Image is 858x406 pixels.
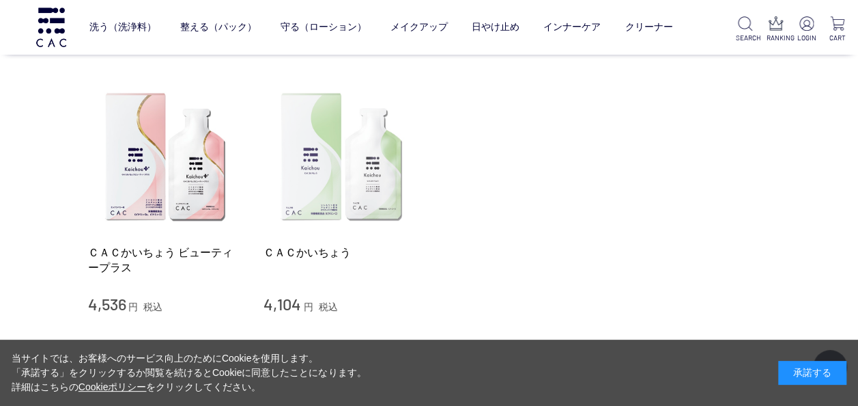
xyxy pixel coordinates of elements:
[304,301,313,312] span: 円
[78,381,147,392] a: Cookieポリシー
[390,10,448,44] a: メイクアップ
[797,16,816,43] a: LOGIN
[736,33,756,43] p: SEARCH
[827,16,847,43] a: CART
[88,79,244,235] img: ＣＡＣかいちょう ビューティープラス
[180,10,257,44] a: 整える（パック）
[736,16,756,43] a: SEARCH
[263,245,419,260] a: ＣＡＣかいちょう
[625,10,672,44] a: クリーナー
[281,10,367,44] a: 守る（ローション）
[88,294,126,314] span: 4,536
[263,79,419,235] img: ＣＡＣかいちょう
[543,10,601,44] a: インナーケア
[12,351,367,394] div: 当サイトでは、お客様へのサービス向上のためにCookieを使用します。 「承諾する」をクリックするか閲覧を続けるとCookieに同意したことになります。 詳細はこちらの をクリックしてください。
[143,301,162,312] span: 税込
[778,361,846,385] div: 承諾する
[263,294,301,314] span: 4,104
[472,10,519,44] a: 日やけ止め
[766,16,786,43] a: RANKING
[89,10,156,44] a: 洗う（洗浄料）
[128,301,138,312] span: 円
[319,301,338,312] span: 税込
[827,33,847,43] p: CART
[88,245,244,275] a: ＣＡＣかいちょう ビューティープラス
[766,33,786,43] p: RANKING
[34,8,68,46] img: logo
[797,33,816,43] p: LOGIN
